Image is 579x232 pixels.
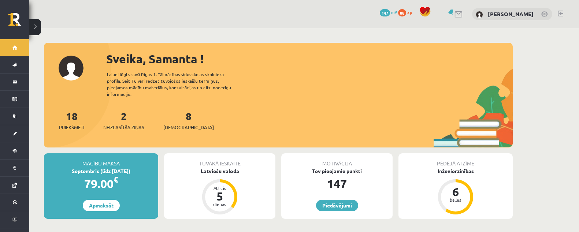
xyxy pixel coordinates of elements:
[281,175,393,192] div: 147
[8,13,29,31] a: Rīgas 1. Tālmācības vidusskola
[59,124,84,131] span: Priekšmeti
[59,109,84,131] a: 18Priekšmeti
[44,167,158,175] div: Septembris (līdz [DATE])
[103,124,144,131] span: Neizlasītās ziņas
[164,153,275,167] div: Tuvākā ieskaite
[476,11,483,18] img: Samanta Borovska
[163,109,214,131] a: 8[DEMOGRAPHIC_DATA]
[209,186,231,190] div: Atlicis
[398,9,416,15] a: 88 xp
[281,167,393,175] div: Tev pieejamie punkti
[106,50,513,68] div: Sveika, Samanta !
[398,153,513,167] div: Pēdējā atzīme
[209,202,231,206] div: dienas
[407,9,412,15] span: xp
[391,9,397,15] span: mP
[488,10,534,18] a: [PERSON_NAME]
[398,167,513,175] div: Inženierzinības
[316,200,358,211] a: Piedāvājumi
[209,190,231,202] div: 5
[398,9,406,16] span: 88
[398,167,513,216] a: Inženierzinības 6 balles
[103,109,144,131] a: 2Neizlasītās ziņas
[44,153,158,167] div: Mācību maksa
[164,167,275,216] a: Latviešu valoda Atlicis 5 dienas
[83,200,120,211] a: Apmaksāt
[107,71,244,97] div: Laipni lūgts savā Rīgas 1. Tālmācības vidusskolas skolnieka profilā. Šeit Tu vari redzēt tuvojošo...
[164,167,275,175] div: Latviešu valoda
[380,9,390,16] span: 147
[44,175,158,192] div: 79.00
[445,186,467,198] div: 6
[445,198,467,202] div: balles
[281,153,393,167] div: Motivācija
[163,124,214,131] span: [DEMOGRAPHIC_DATA]
[380,9,397,15] a: 147 mP
[114,174,118,185] span: €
